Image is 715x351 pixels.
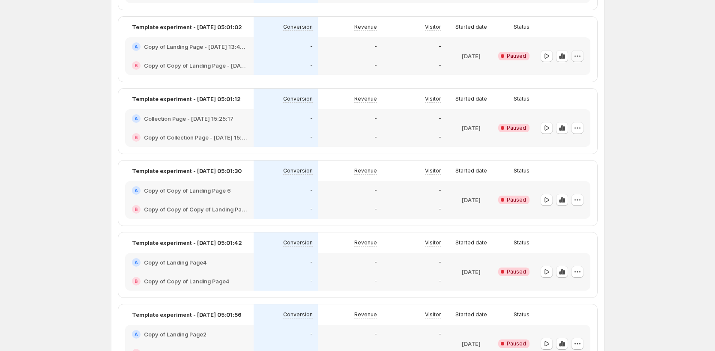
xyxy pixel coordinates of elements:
p: - [310,43,313,50]
p: - [374,62,377,69]
h2: Copy of Landing Page - [DATE] 13:42:00 [144,42,247,51]
h2: A [135,332,138,337]
h2: Copy of Copy of Landing Page 6 [144,186,231,195]
p: Conversion [283,24,313,30]
h2: Copy of Landing Page2 [144,330,206,339]
h2: B [135,207,138,212]
p: - [439,43,441,50]
h2: Copy of Copy of Landing Page4 [144,277,229,286]
p: - [439,331,441,338]
h2: B [135,135,138,140]
p: Revenue [354,24,377,30]
p: Visitor [425,167,441,174]
h2: Copy of Landing Page4 [144,258,206,267]
h2: Copy of Collection Page - [DATE] 15:25:17 [144,133,247,142]
p: Conversion [283,167,313,174]
h2: B [135,63,138,68]
p: - [310,331,313,338]
p: - [310,278,313,285]
h2: A [135,44,138,49]
p: [DATE] [462,196,481,204]
p: - [374,187,377,194]
p: Visitor [425,239,441,246]
p: Started date [455,311,487,318]
h2: Collection Page - [DATE] 15:25:17 [144,114,233,123]
p: - [374,115,377,122]
p: Conversion [283,239,313,246]
p: - [439,187,441,194]
p: Status [514,24,530,30]
p: - [439,134,441,141]
p: Started date [455,167,487,174]
p: - [374,278,377,285]
p: Template experiment - [DATE] 05:01:56 [132,310,242,319]
p: Status [514,311,530,318]
p: Template experiment - [DATE] 05:01:42 [132,238,242,247]
p: Conversion [283,311,313,318]
p: Started date [455,24,487,30]
p: Status [514,239,530,246]
h2: A [135,260,138,265]
p: [DATE] [462,124,481,132]
p: - [439,259,441,266]
p: Revenue [354,95,377,102]
span: Paused [507,340,526,347]
p: Template experiment - [DATE] 05:01:30 [132,167,242,175]
p: Revenue [354,167,377,174]
p: - [439,206,441,213]
p: Template experiment - [DATE] 05:01:02 [132,23,242,31]
p: - [374,134,377,141]
p: Revenue [354,311,377,318]
p: - [439,115,441,122]
p: - [310,259,313,266]
p: - [374,259,377,266]
p: - [439,278,441,285]
p: Status [514,95,530,102]
h2: A [135,116,138,121]
h2: Copy of Copy of Copy of Landing Page 6 [144,205,247,214]
p: [DATE] [462,268,481,276]
p: Template experiment - [DATE] 05:01:12 [132,95,241,103]
p: - [374,331,377,338]
p: Conversion [283,95,313,102]
p: - [310,134,313,141]
p: Started date [455,95,487,102]
span: Paused [507,125,526,131]
p: - [374,206,377,213]
p: - [439,62,441,69]
p: - [374,43,377,50]
p: [DATE] [462,52,481,60]
h2: A [135,188,138,193]
p: - [310,115,313,122]
p: - [310,206,313,213]
span: Paused [507,196,526,203]
p: Status [514,167,530,174]
span: Paused [507,268,526,275]
p: Revenue [354,239,377,246]
p: - [310,187,313,194]
span: Paused [507,53,526,59]
p: Visitor [425,95,441,102]
p: Visitor [425,311,441,318]
h2: B [135,279,138,284]
p: [DATE] [462,339,481,348]
p: - [310,62,313,69]
h2: Copy of Copy of Landing Page - [DATE] 13:42:00 [144,61,247,70]
p: Started date [455,239,487,246]
p: Visitor [425,24,441,30]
